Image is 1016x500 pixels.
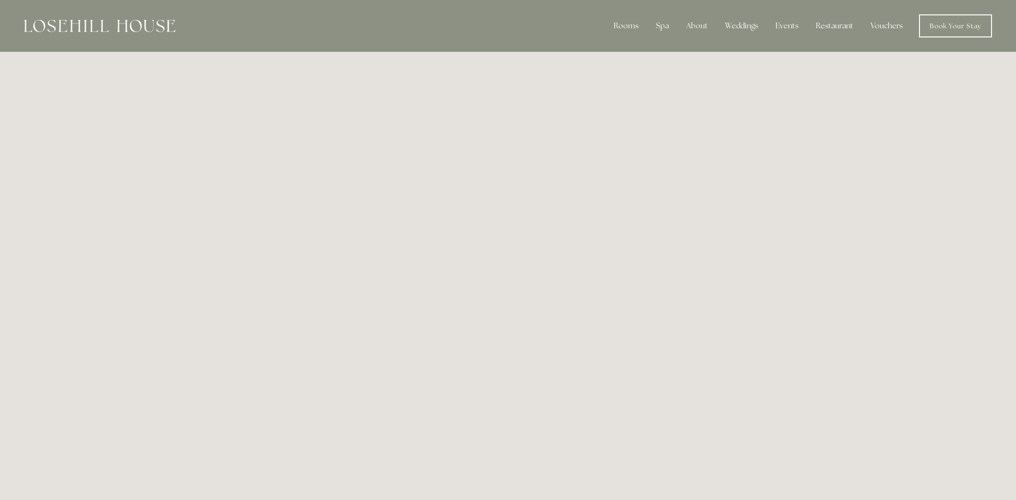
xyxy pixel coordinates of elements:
[717,16,766,36] div: Weddings
[678,16,715,36] div: About
[648,16,677,36] div: Spa
[24,20,175,32] img: Losehill House
[919,14,992,37] a: Book Your Stay
[606,16,646,36] div: Rooms
[808,16,861,36] div: Restaurant
[768,16,806,36] div: Events
[863,16,910,36] a: Vouchers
